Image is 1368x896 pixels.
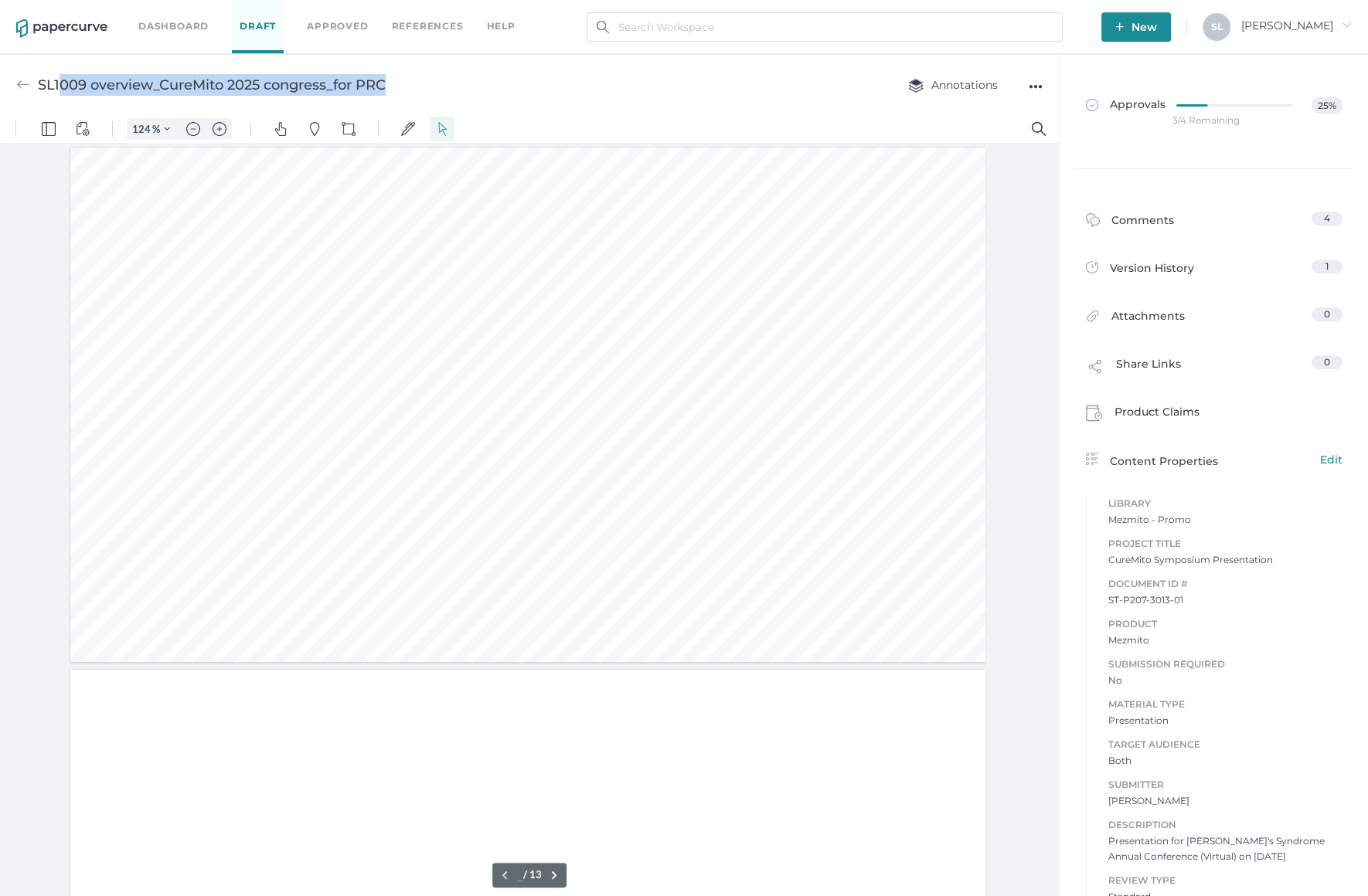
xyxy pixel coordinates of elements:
img: back-arrow-grey.72011ae3.svg [16,78,30,92]
span: Description [1108,816,1342,833]
form: / 13 [517,753,542,766]
img: default-leftsidepanel.svg [42,7,56,21]
img: share-link-icon.af96a55c.svg [1086,357,1104,380]
img: default-select.svg [435,7,449,21]
div: Content Properties [1086,451,1342,470]
img: papercurve-logo-colour.7244d18c.svg [16,19,107,38]
a: References [392,18,464,35]
img: default-minus.svg [186,7,200,21]
span: Presentation for [PERSON_NAME]'s Syndrome Annual Conference (Virtual) on [DATE] [1108,833,1342,864]
img: content-properties-icon.34d20aed.svg [1086,453,1098,465]
span: Mezmito [1108,633,1342,648]
button: Signatures [396,2,420,26]
button: Zoom in [207,3,232,25]
img: default-plus.svg [213,7,226,21]
span: New [1115,12,1157,42]
span: Submitter [1108,776,1342,793]
button: Pan [268,2,293,26]
span: [PERSON_NAME] [1241,19,1352,32]
span: S L [1211,21,1223,32]
div: SL1009 overview_CureMito 2025 congress_for PRC [38,70,386,100]
span: 25% [1312,97,1342,114]
a: Product Claims [1086,403,1342,426]
span: [PERSON_NAME] [1108,793,1342,809]
div: Product Claims [1086,403,1200,426]
img: default-pin.svg [308,7,322,21]
button: Search [1026,2,1051,26]
a: Approved [307,18,368,35]
div: Version History [1086,260,1194,281]
a: Version History1 [1086,260,1342,281]
span: Both [1108,753,1342,769]
span: Project Title [1108,535,1342,552]
span: Approvals [1086,97,1166,114]
img: approved-grey.341b8de9.svg [1086,99,1098,111]
img: annotation-layers.cc6d0e6b.svg [908,78,924,93]
img: shapes-icon.svg [342,7,356,21]
span: Annotations [908,78,998,92]
span: Submission Required [1108,656,1342,673]
input: Set page [517,753,523,766]
div: Comments [1086,212,1174,236]
button: New [1101,12,1171,42]
img: comment-icon.4fbda5a2.svg [1086,213,1100,231]
button: Zoom out [181,3,206,25]
img: claims-icon.71597b81.svg [1086,405,1103,422]
i: arrow_right [1341,19,1352,30]
img: default-sign.svg [401,7,415,21]
span: 4 [1324,212,1330,224]
img: chevron.svg [164,11,170,17]
span: 0 [1324,308,1330,320]
div: Share Links [1086,355,1181,385]
span: Product [1108,616,1342,633]
input: Search Workspace [587,12,1063,42]
button: Select [430,2,454,26]
span: CureMito Symposium Presentation [1108,552,1342,568]
span: Target Audience [1108,736,1342,753]
span: 0 [1324,356,1330,368]
span: Material Type [1108,696,1342,713]
input: Set zoom [128,7,152,21]
button: Previous page [495,751,514,769]
button: Pins [302,2,327,26]
button: Zoom Controls [155,3,179,25]
img: default-viewcontrols.svg [76,7,90,21]
span: No [1108,673,1342,688]
img: versions-icon.ee5af6b0.svg [1086,261,1098,277]
a: Comments4 [1086,212,1342,236]
a: Attachments0 [1086,307,1342,331]
img: search.bf03fe8b.svg [597,21,609,33]
span: Mezmito - Promo [1108,512,1342,528]
a: Dashboard [138,18,209,35]
span: % [152,8,160,20]
img: default-magnifying-glass.svg [1032,7,1046,21]
div: Attachments [1086,307,1185,331]
img: attachments-icon.0dd0e375.svg [1086,309,1100,327]
span: Review Type [1108,872,1342,889]
span: Document ID # [1108,575,1342,592]
span: Library [1108,495,1342,512]
a: Content PropertiesEdit [1086,451,1342,470]
div: help [487,18,516,35]
span: Presentation [1108,713,1342,728]
img: plus-white.e19ec114.svg [1115,22,1124,31]
a: Approvals25% [1077,82,1352,141]
button: Panel [36,2,61,26]
a: Share Links0 [1086,355,1342,385]
span: 1 [1325,260,1329,272]
div: ●●● [1029,76,1043,97]
button: Next page [545,751,563,769]
span: Edit [1320,451,1342,468]
span: ST-P207-3013-01 [1108,592,1342,608]
button: Shapes [336,2,361,26]
button: Annotations [893,70,1013,100]
img: default-pan.svg [274,7,288,21]
button: View Controls [70,2,95,26]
